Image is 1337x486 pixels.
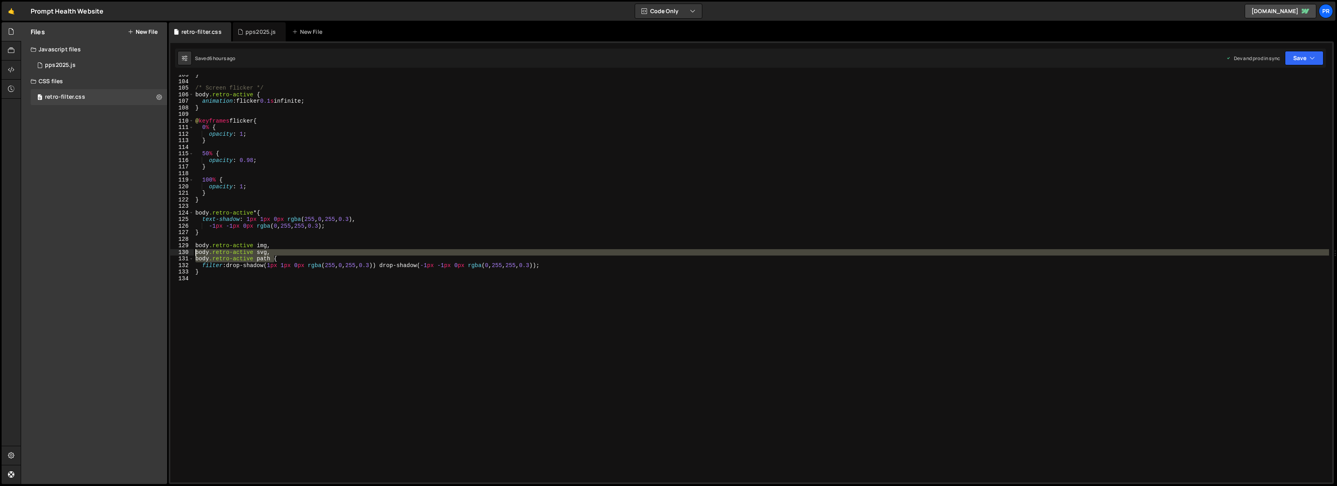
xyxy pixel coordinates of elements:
[170,269,194,275] div: 133
[21,73,167,89] div: CSS files
[170,111,194,118] div: 109
[170,164,194,170] div: 117
[170,118,194,125] div: 110
[1285,51,1323,65] button: Save
[37,95,42,101] span: 0
[181,28,222,36] div: retro-filter.css
[170,144,194,151] div: 114
[31,57,167,73] div: 16625/45293.js
[170,216,194,223] div: 125
[170,256,194,262] div: 131
[1319,4,1333,18] a: Pr
[292,28,325,36] div: New File
[209,55,236,62] div: 6 hours ago
[195,55,236,62] div: Saved
[170,223,194,230] div: 126
[170,197,194,203] div: 122
[170,98,194,105] div: 107
[170,190,194,197] div: 121
[170,229,194,236] div: 127
[246,28,276,36] div: pps2025.js
[45,62,76,69] div: pps2025.js
[170,177,194,183] div: 119
[1245,4,1316,18] a: [DOMAIN_NAME]
[2,2,21,21] a: 🤙
[31,6,103,16] div: Prompt Health Website
[170,210,194,217] div: 124
[170,249,194,256] div: 130
[170,92,194,98] div: 106
[170,170,194,177] div: 118
[170,131,194,138] div: 112
[170,105,194,111] div: 108
[170,85,194,92] div: 105
[170,157,194,164] div: 116
[170,236,194,243] div: 128
[170,150,194,157] div: 115
[170,262,194,269] div: 132
[128,29,158,35] button: New File
[31,89,167,105] div: 16625/45443.css
[170,275,194,282] div: 134
[170,72,194,78] div: 103
[21,41,167,57] div: Javascript files
[170,137,194,144] div: 113
[170,242,194,249] div: 129
[635,4,702,18] button: Code Only
[170,78,194,85] div: 104
[31,27,45,36] h2: Files
[1226,55,1280,62] div: Dev and prod in sync
[170,203,194,210] div: 123
[45,94,85,101] div: retro-filter.css
[170,183,194,190] div: 120
[170,124,194,131] div: 111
